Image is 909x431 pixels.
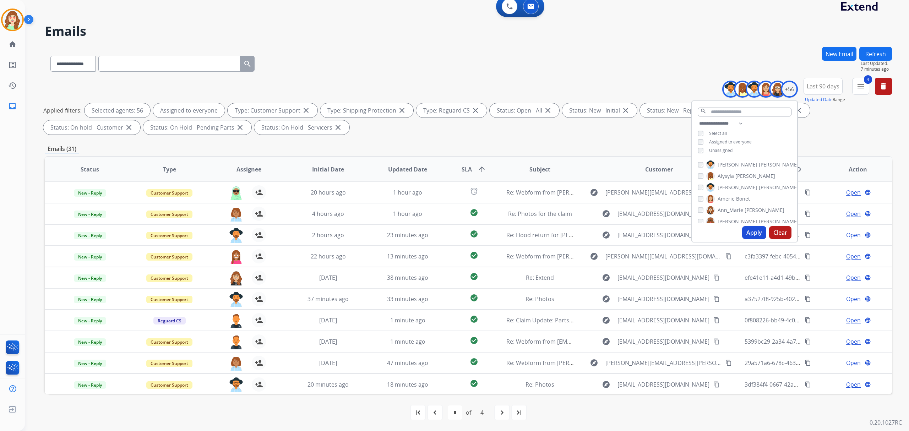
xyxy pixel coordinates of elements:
[312,210,344,218] span: 4 hours ago
[508,210,572,218] span: Re: Photos for the claim
[713,338,720,345] mat-icon: content_copy
[471,106,480,115] mat-icon: close
[43,106,82,115] p: Applied filters:
[645,165,673,174] span: Customer
[255,252,263,261] mat-icon: person_add
[846,252,861,261] span: Open
[229,228,243,243] img: agent-avatar
[506,338,677,345] span: Re: Webform from [EMAIL_ADDRESS][DOMAIN_NAME] on [DATE]
[388,165,427,174] span: Updated Date
[229,249,243,264] img: agent-avatar
[713,317,720,323] mat-icon: content_copy
[846,359,861,367] span: Open
[846,316,861,324] span: Open
[846,231,861,239] span: Open
[846,295,861,303] span: Open
[311,252,346,260] span: 22 hours ago
[700,108,707,114] mat-icon: search
[745,381,846,388] span: 3df384f4-0667-42a4-a28e-9ef13faaff58
[617,337,709,346] span: [EMAIL_ADDRESS][DOMAIN_NAME]
[74,274,106,282] span: New - Reply
[590,188,598,197] mat-icon: explore
[846,188,861,197] span: Open
[143,120,251,135] div: Status: On Hold - Pending Parts
[865,189,871,196] mat-icon: language
[163,165,176,174] span: Type
[229,377,243,392] img: agent-avatar
[319,359,337,367] span: [DATE]
[709,130,727,136] span: Select all
[229,271,243,285] img: agent-avatar
[745,252,850,260] span: c3fa3397-febc-4054-be12-5cde2450f872
[736,195,750,202] span: Bonet
[602,316,610,324] mat-icon: explore
[735,173,775,180] span: [PERSON_NAME]
[302,106,310,115] mat-icon: close
[243,60,252,68] mat-icon: search
[718,184,757,191] span: [PERSON_NAME]
[812,157,892,182] th: Action
[478,165,486,174] mat-icon: arrow_upward
[865,317,871,323] mat-icon: language
[709,147,733,153] span: Unassigned
[470,358,478,366] mat-icon: check_circle
[805,381,811,388] mat-icon: content_copy
[617,295,709,303] span: [EMAIL_ADDRESS][DOMAIN_NAME]
[562,103,637,118] div: Status: New - Initial
[640,103,715,118] div: Status: New - Reply
[470,294,478,302] mat-icon: check_circle
[229,207,243,222] img: agent-avatar
[153,317,186,324] span: Reguard CS
[602,273,610,282] mat-icon: explore
[846,209,861,218] span: Open
[146,253,192,261] span: Customer Support
[255,359,263,367] mat-icon: person_add
[470,272,478,281] mat-icon: check_circle
[311,189,346,196] span: 20 hours ago
[718,161,757,168] span: [PERSON_NAME]
[759,218,799,225] span: [PERSON_NAME]
[462,165,472,174] span: SLA
[146,274,192,282] span: Customer Support
[865,274,871,281] mat-icon: language
[74,338,106,346] span: New - Reply
[146,189,192,197] span: Customer Support
[805,253,811,260] mat-icon: content_copy
[544,106,552,115] mat-icon: close
[617,273,709,282] span: [EMAIL_ADDRESS][DOMAIN_NAME]
[805,211,811,217] mat-icon: content_copy
[8,81,17,90] mat-icon: history
[864,75,872,84] span: 4
[865,211,871,217] mat-icon: language
[470,315,478,323] mat-icon: check_circle
[617,316,709,324] span: [EMAIL_ADDRESS][DOMAIN_NAME]
[718,207,743,214] span: Ann_Marie
[590,252,598,261] mat-icon: explore
[602,209,610,218] mat-icon: explore
[387,231,428,239] span: 23 minutes ago
[804,78,843,95] button: Last 90 days
[865,296,871,302] mat-icon: language
[74,189,106,197] span: New - Reply
[805,97,833,103] button: Updated Date
[466,408,471,417] div: of
[805,317,811,323] mat-icon: content_copy
[146,296,192,303] span: Customer Support
[470,379,478,388] mat-icon: check_circle
[861,61,892,66] span: Last Updated:
[74,360,106,367] span: New - Reply
[713,274,720,281] mat-icon: content_copy
[856,82,865,91] mat-icon: menu
[43,120,140,135] div: Status: On-hold - Customer
[8,61,17,69] mat-icon: list_alt
[805,360,811,366] mat-icon: content_copy
[74,232,106,239] span: New - Reply
[807,85,839,88] span: Last 90 days
[617,209,709,218] span: [EMAIL_ADDRESS][DOMAIN_NAME]
[526,274,554,282] span: Re: Extend
[8,40,17,49] mat-icon: home
[526,381,554,388] span: Re: Photos
[470,251,478,260] mat-icon: check_circle
[390,316,425,324] span: 1 minute ago
[255,188,263,197] mat-icon: person_add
